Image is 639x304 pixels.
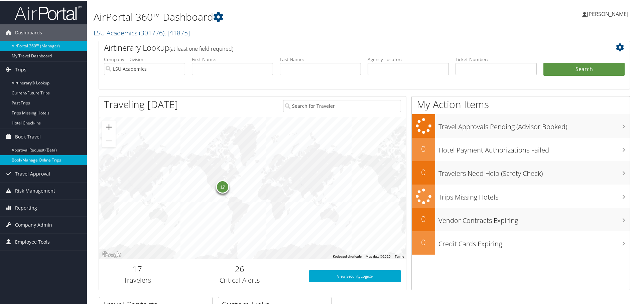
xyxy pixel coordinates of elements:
span: Trips [15,61,26,77]
label: Last Name: [280,55,361,62]
button: Zoom out [102,133,116,147]
span: , [ 41875 ] [164,28,190,37]
h2: 17 [104,263,171,274]
h1: AirPortal 360™ Dashboard [94,9,455,23]
label: Company - Division: [104,55,185,62]
a: Travel Approvals Pending (Advisor Booked) [412,113,630,137]
h1: My Action Items [412,97,630,111]
div: 17 [216,180,229,193]
a: LSU Academics [94,28,190,37]
h3: Vendor Contracts Expiring [438,212,630,225]
button: Keyboard shortcuts [333,254,362,258]
span: Map data ©2025 [366,254,391,258]
a: 0Travelers Need Help (Safety Check) [412,161,630,184]
h3: Travel Approvals Pending (Advisor Booked) [438,118,630,131]
span: Book Travel [15,128,41,144]
h3: Credit Cards Expiring [438,235,630,248]
a: 0Vendor Contracts Expiring [412,207,630,231]
h2: 0 [412,236,435,247]
h3: Trips Missing Hotels [438,189,630,201]
span: Travel Approval [15,165,50,182]
h2: Airtinerary Lookup [104,41,581,53]
h3: Hotel Payment Authorizations Failed [438,141,630,154]
span: Reporting [15,199,37,216]
label: First Name: [192,55,273,62]
a: Open this area in Google Maps (opens a new window) [101,250,123,258]
a: 0Credit Cards Expiring [412,231,630,254]
img: Google [101,250,123,258]
h3: Travelers [104,275,171,284]
span: (at least one field required) [169,44,233,52]
h2: 0 [412,142,435,154]
h2: 26 [181,263,299,274]
input: Search for Traveler [283,99,401,111]
span: Dashboards [15,24,42,40]
label: Agency Locator: [368,55,449,62]
a: [PERSON_NAME] [582,3,635,23]
h3: Travelers Need Help (Safety Check) [438,165,630,178]
h2: 0 [412,166,435,177]
a: Terms (opens in new tab) [395,254,404,258]
span: [PERSON_NAME] [587,10,628,17]
h2: 0 [412,213,435,224]
h3: Critical Alerts [181,275,299,284]
span: Employee Tools [15,233,50,250]
img: airportal-logo.png [15,4,82,20]
label: Ticket Number: [456,55,537,62]
a: View SecurityLogic® [309,270,401,282]
h1: Traveling [DATE] [104,97,178,111]
button: Zoom in [102,120,116,133]
span: Company Admin [15,216,52,233]
a: 0Hotel Payment Authorizations Failed [412,137,630,161]
a: Trips Missing Hotels [412,184,630,208]
span: ( 301776 ) [139,28,164,37]
span: Risk Management [15,182,55,199]
button: Search [543,62,625,75]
